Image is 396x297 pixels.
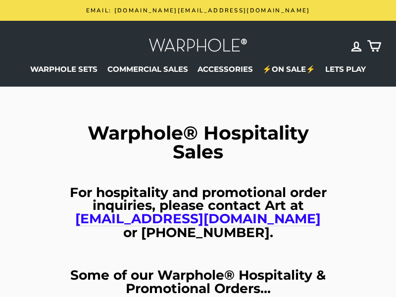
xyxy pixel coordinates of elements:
a: Email: [DOMAIN_NAME][EMAIL_ADDRESS][DOMAIN_NAME] [22,5,374,16]
span: Email: [DOMAIN_NAME][EMAIL_ADDRESS][DOMAIN_NAME] [86,6,310,14]
a: ACCESSORIES [194,62,257,77]
img: Warphole [148,36,247,57]
strong: For hospitality and promotional order inquiries, please contact Art at or [PHONE_NUMBER]. [70,184,327,241]
a: LETS PLAY [321,62,369,77]
strong: Some of our Warphole® Hospitality & Promotional Orders... [70,267,326,297]
ul: Primary [20,62,376,77]
a: ⚡ON SALE⚡ [259,62,319,77]
a: WARPHOLE SETS [27,62,101,77]
a: COMMERCIAL SALES [103,62,192,77]
a: [EMAIL_ADDRESS][DOMAIN_NAME] [75,212,321,226]
h1: Warphole® Hospitality Sales [66,124,331,161]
